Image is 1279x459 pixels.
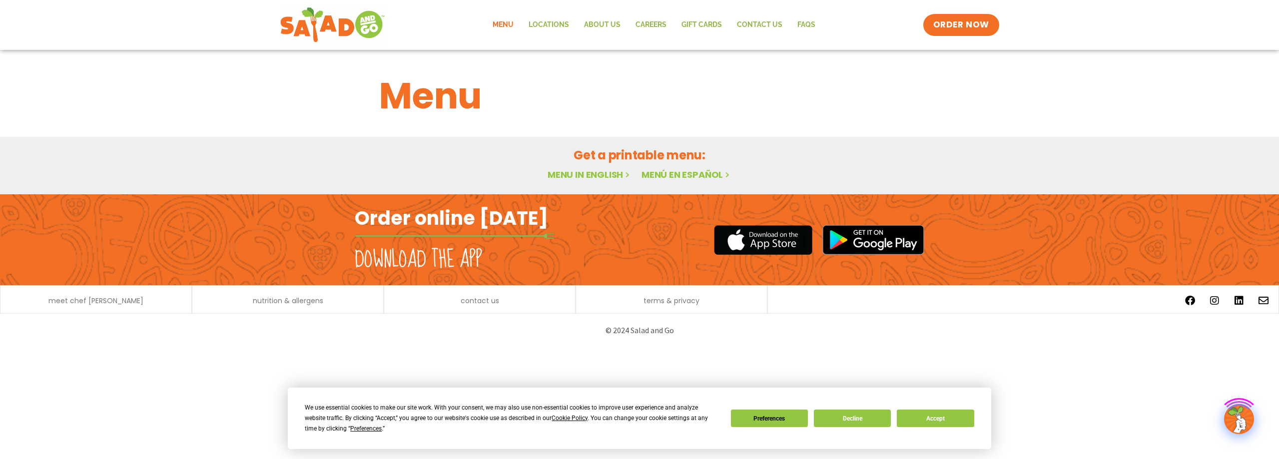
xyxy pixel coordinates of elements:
a: meet chef [PERSON_NAME] [48,297,143,304]
a: FAQs [790,13,823,36]
a: Menu [485,13,521,36]
img: google_play [822,225,924,255]
button: Preferences [731,410,808,427]
h1: Menu [379,69,900,123]
span: ORDER NOW [933,19,989,31]
a: Careers [628,13,674,36]
img: fork [355,233,555,239]
div: We use essential cookies to make our site work. With your consent, we may also use non-essential ... [305,403,718,434]
button: Decline [814,410,891,427]
a: terms & privacy [643,297,699,304]
a: ORDER NOW [923,14,999,36]
a: Menu in English [548,168,632,181]
nav: Menu [485,13,823,36]
img: appstore [714,224,812,256]
a: Menú en español [641,168,731,181]
p: © 2024 Salad and Go [360,324,919,337]
a: Locations [521,13,577,36]
span: Preferences [350,425,382,432]
h2: Download the app [355,246,482,274]
a: GIFT CARDS [674,13,729,36]
a: About Us [577,13,628,36]
h2: Get a printable menu: [379,146,900,164]
img: new-SAG-logo-768×292 [280,5,385,45]
a: contact us [461,297,499,304]
div: Cookie Consent Prompt [288,388,991,449]
a: Contact Us [729,13,790,36]
a: nutrition & allergens [253,297,323,304]
button: Accept [897,410,974,427]
span: Cookie Policy [552,415,588,422]
h2: Order online [DATE] [355,206,548,230]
